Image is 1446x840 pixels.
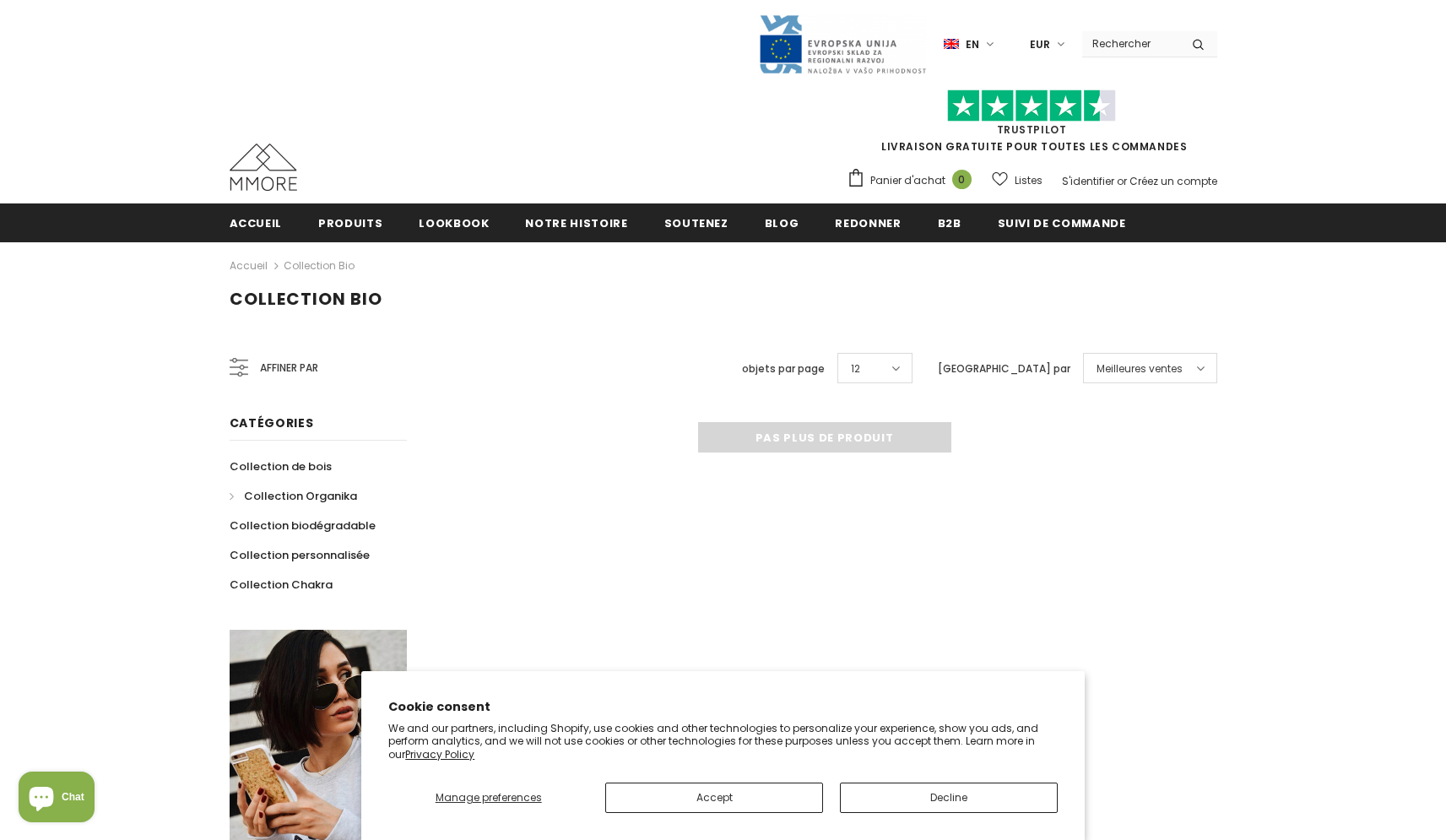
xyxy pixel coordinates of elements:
[318,203,382,241] a: Produits
[664,215,728,231] span: soutenez
[230,570,333,599] a: Collection Chakra
[436,790,542,805] span: Manage preferences
[230,518,376,534] span: Collection biodégradable
[1062,174,1114,188] a: S'identifier
[230,144,297,191] img: Cas MMORE
[938,215,961,231] span: B2B
[230,540,370,570] a: Collection personnalisée
[664,203,728,241] a: soutenez
[938,360,1070,377] label: [GEOGRAPHIC_DATA] par
[388,698,1058,716] h2: Cookie consent
[405,747,474,761] a: Privacy Policy
[1097,360,1183,377] span: Meilleures ventes
[938,203,961,241] a: B2B
[835,215,901,231] span: Redonner
[230,287,382,311] span: Collection Bio
[870,172,945,189] span: Panier d'achat
[284,258,355,273] a: Collection Bio
[230,481,357,511] a: Collection Organika
[765,215,799,231] span: Blog
[847,97,1217,154] span: LIVRAISON GRATUITE POUR TOUTES LES COMMANDES
[944,37,959,51] img: i-lang-1.png
[1082,31,1179,56] input: Search Site
[998,203,1126,241] a: Suivi de commande
[1117,174,1127,188] span: or
[260,359,318,377] span: Affiner par
[230,215,283,231] span: Accueil
[605,783,823,813] button: Accept
[388,783,588,813] button: Manage preferences
[230,256,268,276] a: Accueil
[525,203,627,241] a: Notre histoire
[835,203,901,241] a: Redonner
[318,215,382,231] span: Produits
[14,772,100,826] inbox-online-store-chat: Shopify online store chat
[525,215,627,231] span: Notre histoire
[230,577,333,593] span: Collection Chakra
[851,360,860,377] span: 12
[1129,174,1217,188] a: Créez un compte
[419,203,489,241] a: Lookbook
[765,203,799,241] a: Blog
[742,360,825,377] label: objets par page
[966,36,979,53] span: en
[230,203,283,241] a: Accueil
[419,215,489,231] span: Lookbook
[952,170,972,189] span: 0
[230,547,370,563] span: Collection personnalisée
[230,511,376,540] a: Collection biodégradable
[847,168,980,193] a: Panier d'achat 0
[1015,172,1043,189] span: Listes
[998,215,1126,231] span: Suivi de commande
[1030,36,1050,53] span: EUR
[244,488,357,504] span: Collection Organika
[992,165,1043,195] a: Listes
[230,452,332,481] a: Collection de bois
[840,783,1058,813] button: Decline
[997,122,1067,137] a: TrustPilot
[388,722,1058,761] p: We and our partners, including Shopify, use cookies and other technologies to personalize your ex...
[230,458,332,474] span: Collection de bois
[230,415,314,431] span: Catégories
[758,14,927,75] img: Javni Razpis
[947,89,1116,122] img: Faites confiance aux étoiles pilotes
[758,36,927,51] a: Javni Razpis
